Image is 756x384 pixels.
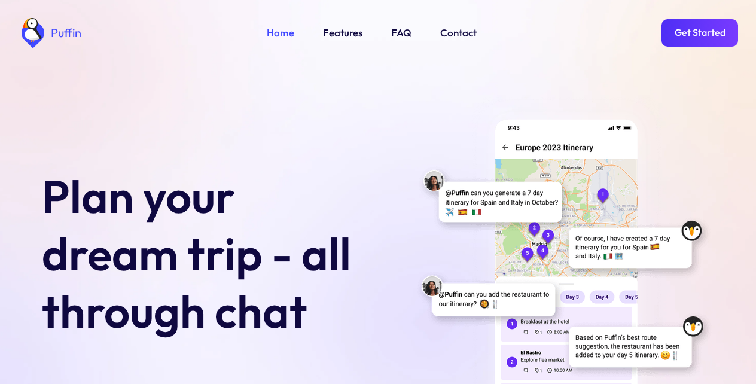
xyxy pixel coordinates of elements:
a: FAQ [391,25,411,41]
a: Features [323,25,362,41]
h1: Plan your dream trip - all through chat [42,167,371,340]
a: Home [267,25,294,41]
a: home [18,18,81,48]
a: Contact [440,25,477,41]
div: Puffin [48,27,81,39]
a: Get Started [661,19,738,47]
